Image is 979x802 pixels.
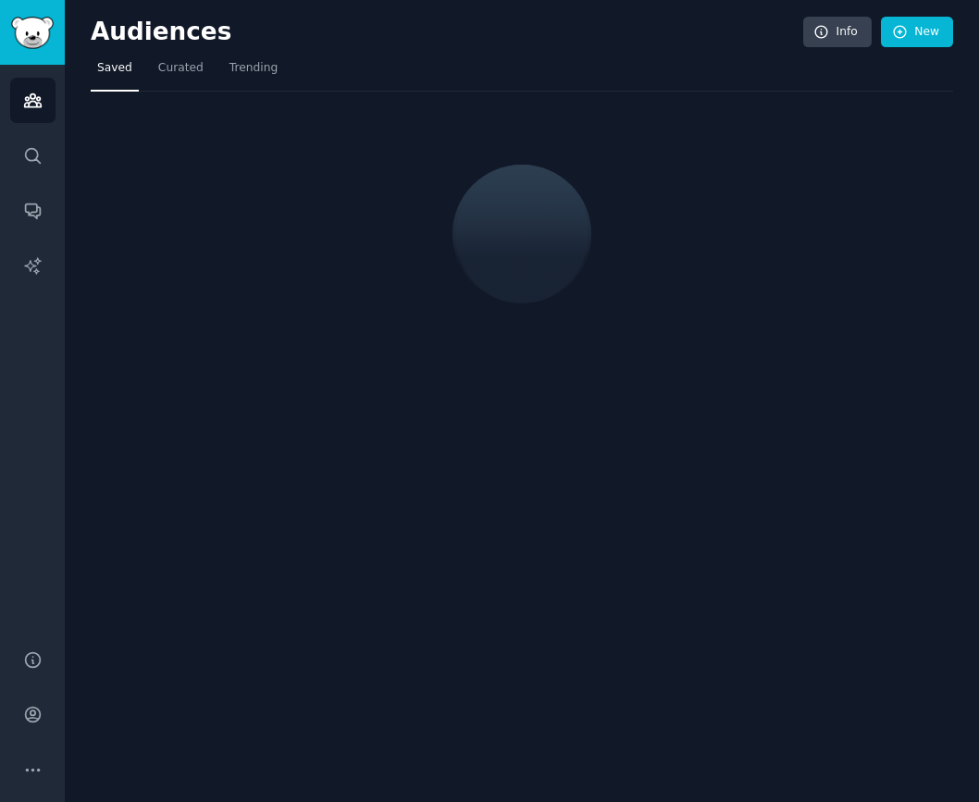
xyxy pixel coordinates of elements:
span: Curated [158,60,204,77]
img: GummySearch logo [11,17,54,49]
span: Saved [97,60,132,77]
a: Trending [223,54,284,92]
h2: Audiences [91,18,803,47]
a: Saved [91,54,139,92]
a: Curated [152,54,210,92]
a: New [881,17,953,48]
span: Trending [229,60,278,77]
a: Info [803,17,872,48]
